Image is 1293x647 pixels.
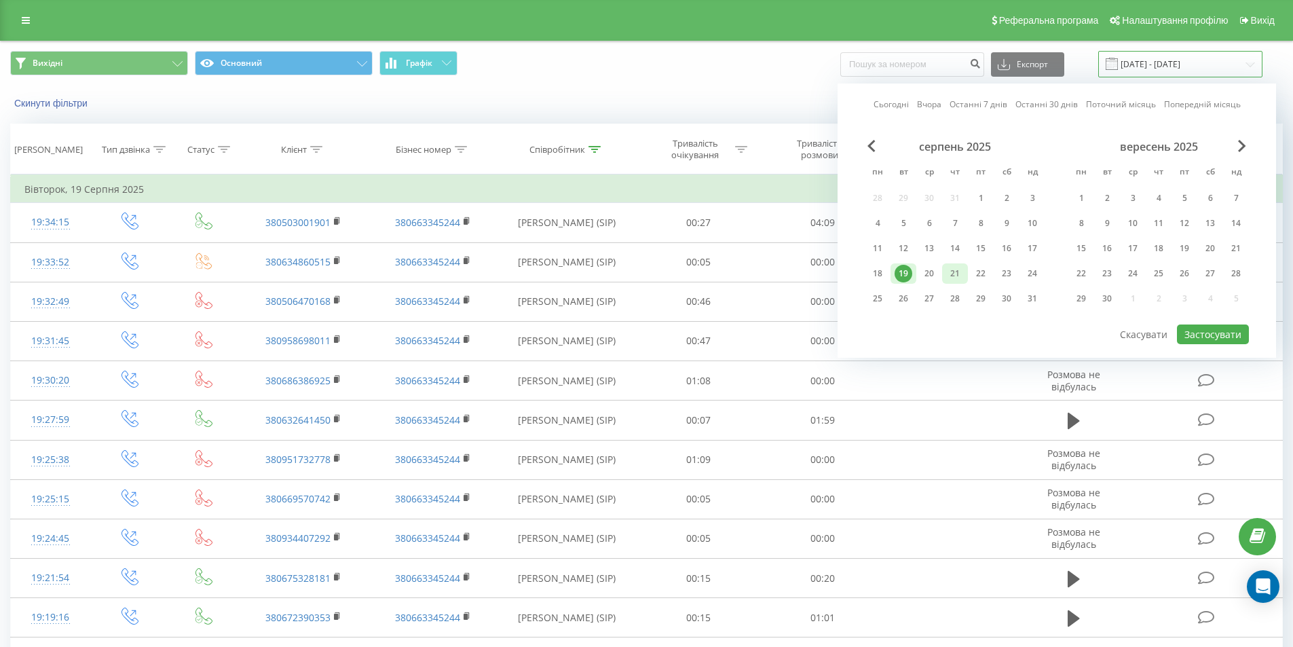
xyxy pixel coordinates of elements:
div: пн 22 вер 2025 р. [1068,263,1094,284]
div: нд 24 серп 2025 р. [1019,263,1045,284]
div: ср 13 серп 2025 р. [916,238,942,259]
td: [PERSON_NAME] (SIP) [498,519,637,558]
abbr: п’ятниця [1174,163,1195,183]
td: 00:47 [637,321,761,361]
div: ср 6 серп 2025 р. [916,213,942,234]
abbr: вівторок [1097,163,1117,183]
abbr: понеділок [1071,163,1091,183]
div: 8 [972,215,990,232]
div: Статус [187,144,214,155]
button: Застосувати [1177,325,1249,344]
div: 7 [1227,189,1245,207]
td: 00:00 [761,479,885,519]
div: 19:31:45 [24,328,77,354]
button: Графік [379,51,457,75]
div: 8 [1072,215,1090,232]
td: 00:00 [761,440,885,479]
button: Скинути фільтри [10,97,94,109]
td: [PERSON_NAME] (SIP) [498,598,637,637]
div: 2 [998,189,1015,207]
div: 10 [1124,215,1142,232]
td: 00:07 [637,401,761,440]
div: 21 [1227,240,1245,257]
td: 00:15 [637,559,761,598]
div: 31 [1024,290,1041,308]
div: серпень 2025 [865,140,1045,153]
abbr: п’ятниця [971,163,991,183]
a: 380663345244 [395,611,460,624]
div: ср 10 вер 2025 р. [1120,213,1146,234]
div: 14 [946,240,964,257]
a: 380675328181 [265,572,331,585]
div: пт 1 серп 2025 р. [968,188,994,208]
a: 380663345244 [395,492,460,505]
abbr: середа [1123,163,1143,183]
td: 00:05 [637,519,761,558]
a: Попередній місяць [1164,98,1241,111]
div: 22 [1072,265,1090,282]
td: 00:00 [761,242,885,282]
div: нд 17 серп 2025 р. [1019,238,1045,259]
a: 380663345244 [395,255,460,268]
td: 01:08 [637,361,761,401]
div: чт 7 серп 2025 р. [942,213,968,234]
a: 380663345244 [395,334,460,347]
a: 380634860515 [265,255,331,268]
div: 18 [869,265,886,282]
div: вт 2 вер 2025 р. [1094,188,1120,208]
div: нд 10 серп 2025 р. [1019,213,1045,234]
div: пт 19 вер 2025 р. [1172,238,1197,259]
div: ср 24 вер 2025 р. [1120,263,1146,284]
div: 3 [1124,189,1142,207]
a: 380632641450 [265,413,331,426]
div: 29 [1072,290,1090,308]
td: 00:20 [761,559,885,598]
abbr: четвер [945,163,965,183]
div: пт 26 вер 2025 р. [1172,263,1197,284]
div: [PERSON_NAME] [14,144,83,155]
div: 19:34:15 [24,209,77,236]
div: пн 4 серп 2025 р. [865,213,891,234]
div: 28 [1227,265,1245,282]
td: 00:00 [761,321,885,361]
div: 26 [895,290,912,308]
div: 24 [1024,265,1041,282]
div: Тип дзвінка [102,144,150,155]
span: Розмова не відбулась [1047,486,1100,511]
div: чт 14 серп 2025 р. [942,238,968,259]
span: Реферальна програма [999,15,1099,26]
div: вересень 2025 [1068,140,1249,153]
abbr: понеділок [867,163,888,183]
span: Розмова не відбулась [1047,368,1100,393]
div: 27 [920,290,938,308]
div: пт 5 вер 2025 р. [1172,188,1197,208]
div: 22 [972,265,990,282]
div: сб 13 вер 2025 р. [1197,213,1223,234]
div: вт 19 серп 2025 р. [891,263,916,284]
div: чт 4 вер 2025 р. [1146,188,1172,208]
a: 380663345244 [395,413,460,426]
button: Експорт [991,52,1064,77]
div: пт 8 серп 2025 р. [968,213,994,234]
abbr: неділя [1022,163,1043,183]
abbr: неділя [1226,163,1246,183]
div: 19:25:15 [24,486,77,513]
div: сб 9 серп 2025 р. [994,213,1019,234]
div: чт 25 вер 2025 р. [1146,263,1172,284]
div: 19:21:54 [24,565,77,591]
div: пт 29 серп 2025 р. [968,289,994,309]
div: пн 25 серп 2025 р. [865,289,891,309]
div: 12 [1176,215,1193,232]
div: сб 30 серп 2025 р. [994,289,1019,309]
div: Бізнес номер [396,144,451,155]
a: 380672390353 [265,611,331,624]
span: Розмова не відбулась [1047,447,1100,472]
div: вт 23 вер 2025 р. [1094,263,1120,284]
div: вт 16 вер 2025 р. [1094,238,1120,259]
span: Вихід [1251,15,1275,26]
div: 11 [869,240,886,257]
a: 380663345244 [395,216,460,229]
div: 27 [1201,265,1219,282]
div: пн 29 вер 2025 р. [1068,289,1094,309]
td: 00:05 [637,242,761,282]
